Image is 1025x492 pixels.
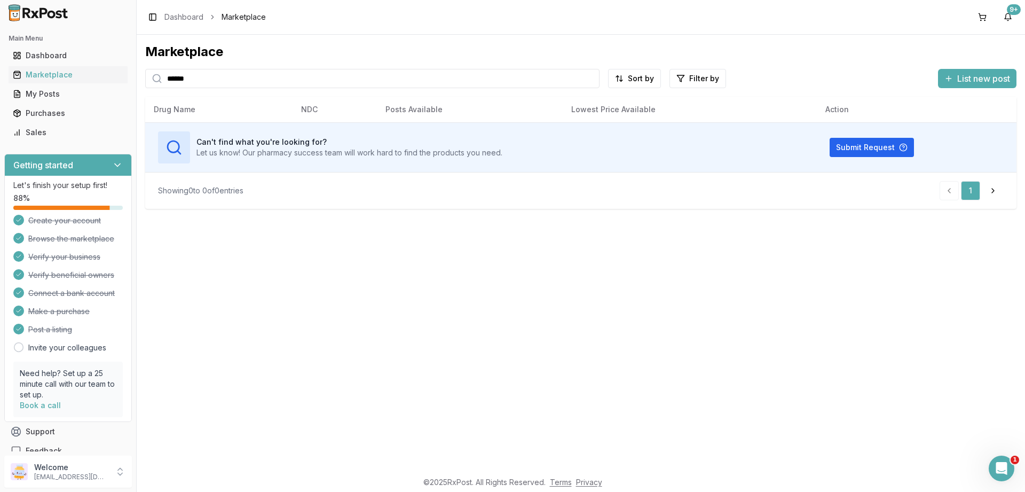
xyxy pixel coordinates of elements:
[28,324,72,335] span: Post a listing
[13,108,123,119] div: Purchases
[608,69,661,88] button: Sort by
[628,73,654,84] span: Sort by
[4,4,73,21] img: RxPost Logo
[20,401,61,410] a: Book a call
[34,462,108,473] p: Welcome
[9,34,128,43] h2: Main Menu
[938,74,1016,85] a: List new post
[13,159,73,171] h3: Getting started
[145,97,293,122] th: Drug Name
[26,446,62,456] span: Feedback
[196,147,502,158] p: Let us know! Our pharmacy success team will work hard to find the products you need.
[1011,456,1019,464] span: 1
[989,456,1014,481] iframe: Intercom live chat
[9,123,128,142] a: Sales
[164,12,203,22] a: Dashboard
[817,97,1016,122] th: Action
[576,478,602,487] a: Privacy
[13,50,123,61] div: Dashboard
[669,69,726,88] button: Filter by
[13,127,123,138] div: Sales
[830,138,914,157] button: Submit Request
[28,288,115,299] span: Connect a bank account
[20,368,116,400] p: Need help? Set up a 25 minute call with our team to set up.
[4,124,132,141] button: Sales
[4,422,132,441] button: Support
[28,270,114,280] span: Verify beneficial owners
[377,97,563,122] th: Posts Available
[940,181,1004,200] nav: pagination
[28,252,100,262] span: Verify your business
[13,193,30,204] span: 88 %
[28,233,114,244] span: Browse the marketplace
[145,43,1016,60] div: Marketplace
[957,72,1010,85] span: List new post
[4,85,132,103] button: My Posts
[9,46,128,65] a: Dashboard
[28,306,90,317] span: Make a purchase
[563,97,817,122] th: Lowest Price Available
[4,105,132,122] button: Purchases
[961,181,980,200] a: 1
[13,89,123,99] div: My Posts
[938,69,1016,88] button: List new post
[1007,4,1021,15] div: 9+
[4,47,132,64] button: Dashboard
[9,104,128,123] a: Purchases
[4,441,132,460] button: Feedback
[982,181,1004,200] a: Go to next page
[999,9,1016,26] button: 9+
[9,84,128,104] a: My Posts
[164,12,266,22] nav: breadcrumb
[28,215,101,226] span: Create your account
[293,97,377,122] th: NDC
[13,180,123,191] p: Let's finish your setup first!
[550,478,572,487] a: Terms
[34,473,108,481] p: [EMAIL_ADDRESS][DOMAIN_NAME]
[196,137,502,147] h3: Can't find what you're looking for?
[11,463,28,480] img: User avatar
[222,12,266,22] span: Marketplace
[689,73,719,84] span: Filter by
[158,185,243,196] div: Showing 0 to 0 of 0 entries
[28,342,106,353] a: Invite your colleagues
[13,69,123,80] div: Marketplace
[9,65,128,84] a: Marketplace
[4,66,132,83] button: Marketplace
